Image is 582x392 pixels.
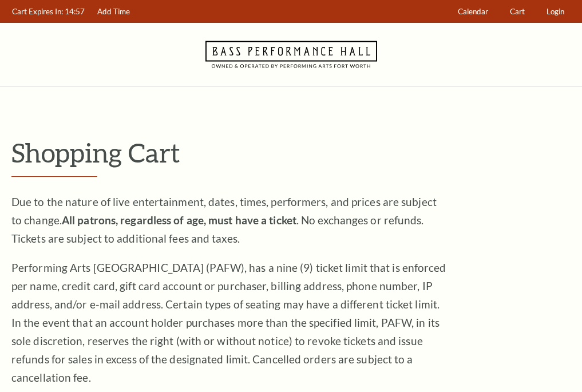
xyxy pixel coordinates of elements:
[505,1,530,23] a: Cart
[453,1,494,23] a: Calendar
[510,7,525,16] span: Cart
[541,1,570,23] a: Login
[92,1,136,23] a: Add Time
[65,7,85,16] span: 14:57
[12,7,63,16] span: Cart Expires In:
[458,7,488,16] span: Calendar
[11,195,437,245] span: Due to the nature of live entertainment, dates, times, performers, and prices are subject to chan...
[547,7,564,16] span: Login
[11,138,571,167] p: Shopping Cart
[11,259,446,387] p: Performing Arts [GEOGRAPHIC_DATA] (PAFW), has a nine (9) ticket limit that is enforced per name, ...
[62,213,296,227] strong: All patrons, regardless of age, must have a ticket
